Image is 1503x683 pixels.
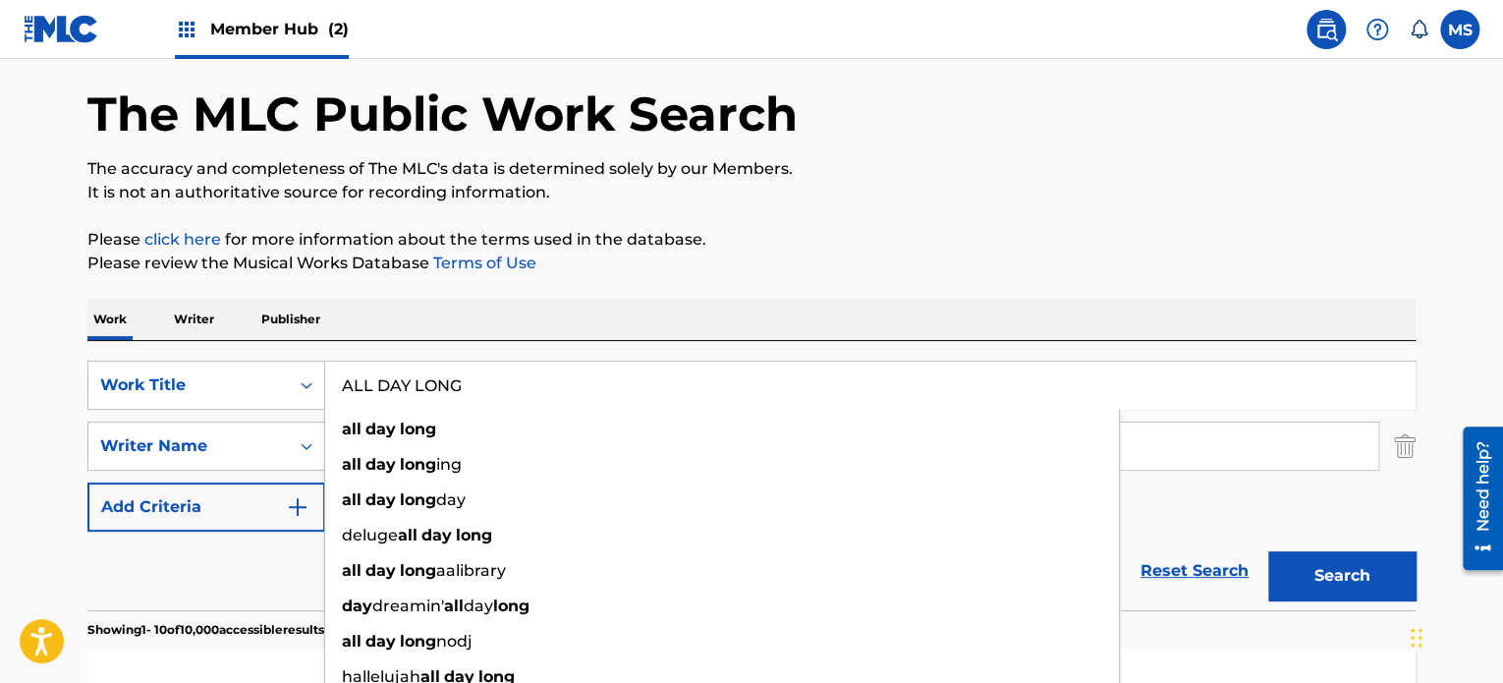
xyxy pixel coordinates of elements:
[87,252,1416,275] p: Please review the Musical Works Database
[24,15,99,43] img: MLC Logo
[436,632,473,651] span: nodj
[87,181,1416,204] p: It is not an authoritative source for recording information.
[400,561,436,580] strong: long
[365,632,396,651] strong: day
[87,361,1416,610] form: Search Form
[444,597,464,615] strong: all
[365,420,396,438] strong: day
[1307,10,1346,49] a: Public Search
[1448,420,1503,578] iframe: Resource Center
[342,597,372,615] strong: day
[87,621,417,639] p: Showing 1 - 10 of 10,000 accessible results (Total 3,103,572 )
[342,455,362,474] strong: all
[210,18,349,40] span: Member Hub
[100,373,277,397] div: Work Title
[493,597,529,615] strong: long
[1131,549,1258,593] a: Reset Search
[144,230,221,249] a: click here
[1314,18,1338,41] img: search
[464,597,493,615] span: day
[342,420,362,438] strong: all
[286,495,309,519] img: 9d2ae6d4665cec9f34b9.svg
[421,526,452,544] strong: day
[1411,608,1422,667] div: Drag
[1405,589,1503,683] iframe: Chat Widget
[87,157,1416,181] p: The accuracy and completeness of The MLC's data is determined solely by our Members.
[1394,422,1416,471] img: Delete Criterion
[429,254,536,272] a: Terms of Use
[342,561,362,580] strong: all
[342,526,398,544] span: deluge
[1409,20,1428,39] div: Notifications
[1365,18,1389,41] img: help
[1358,10,1397,49] div: Help
[100,434,277,458] div: Writer Name
[87,228,1416,252] p: Please for more information about the terms used in the database.
[1440,10,1479,49] div: User Menu
[342,632,362,651] strong: all
[400,632,436,651] strong: long
[400,455,436,474] strong: long
[365,561,396,580] strong: day
[400,420,436,438] strong: long
[328,20,349,38] span: (2)
[365,455,396,474] strong: day
[87,483,325,532] button: Add Criteria
[436,561,506,580] span: aalibrary
[372,597,444,615] span: dreamin'
[398,526,417,544] strong: all
[400,490,436,509] strong: long
[456,526,492,544] strong: long
[365,490,396,509] strong: day
[1268,551,1416,600] button: Search
[436,490,466,509] span: day
[168,299,220,340] p: Writer
[87,299,133,340] p: Work
[436,455,462,474] span: ing
[342,490,362,509] strong: all
[175,18,198,41] img: Top Rightsholders
[255,299,326,340] p: Publisher
[87,85,798,143] h1: The MLC Public Work Search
